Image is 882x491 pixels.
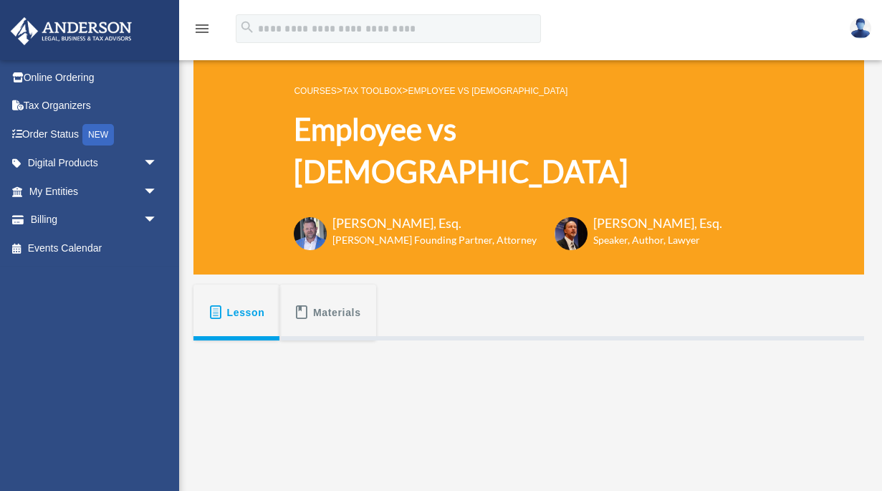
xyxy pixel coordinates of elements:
a: My Entitiesarrow_drop_down [10,177,179,206]
div: NEW [82,124,114,146]
a: Online Ordering [10,63,179,92]
a: Digital Productsarrow_drop_down [10,149,179,178]
img: User Pic [850,18,871,39]
a: menu [193,25,211,37]
a: Tax Toolbox [342,86,402,96]
i: search [239,19,255,35]
span: arrow_drop_down [143,206,172,235]
a: COURSES [294,86,336,96]
i: menu [193,20,211,37]
h6: [PERSON_NAME] Founding Partner, Attorney [332,233,537,247]
a: Billingarrow_drop_down [10,206,179,234]
h3: [PERSON_NAME], Esq. [332,214,537,232]
a: Events Calendar [10,234,179,262]
h6: Speaker, Author, Lawyer [593,233,704,247]
span: Materials [313,300,361,325]
h1: Employee vs [DEMOGRAPHIC_DATA] [294,108,763,193]
img: Toby-circle-head.png [294,217,327,250]
span: arrow_drop_down [143,177,172,206]
img: Scott-Estill-Headshot.png [555,217,588,250]
span: arrow_drop_down [143,149,172,178]
a: Tax Organizers [10,92,179,120]
a: Employee vs [DEMOGRAPHIC_DATA] [408,86,567,96]
p: > > [294,82,763,100]
a: Order StatusNEW [10,120,179,149]
h3: [PERSON_NAME], Esq. [593,214,722,232]
img: Anderson Advisors Platinum Portal [6,17,136,45]
span: Lesson [227,300,265,325]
